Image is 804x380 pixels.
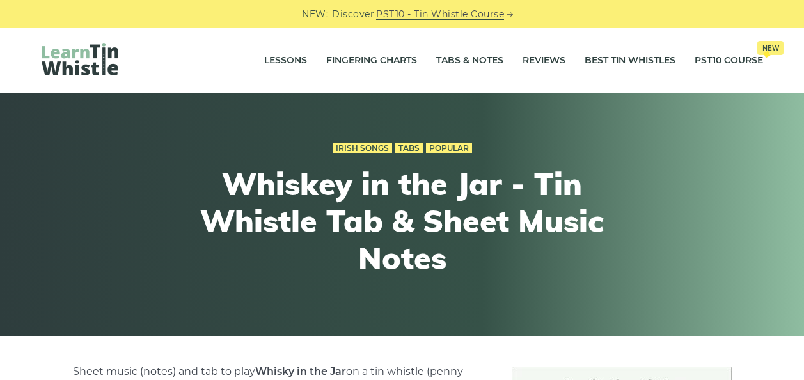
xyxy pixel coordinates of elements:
[523,45,565,77] a: Reviews
[426,143,472,154] a: Popular
[395,143,423,154] a: Tabs
[42,43,118,75] img: LearnTinWhistle.com
[264,45,307,77] a: Lessons
[167,166,638,276] h1: Whiskey in the Jar - Tin Whistle Tab & Sheet Music Notes
[585,45,675,77] a: Best Tin Whistles
[695,45,763,77] a: PST10 CourseNew
[333,143,392,154] a: Irish Songs
[436,45,503,77] a: Tabs & Notes
[326,45,417,77] a: Fingering Charts
[255,365,346,377] strong: Whisky in the Jar
[757,41,784,55] span: New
